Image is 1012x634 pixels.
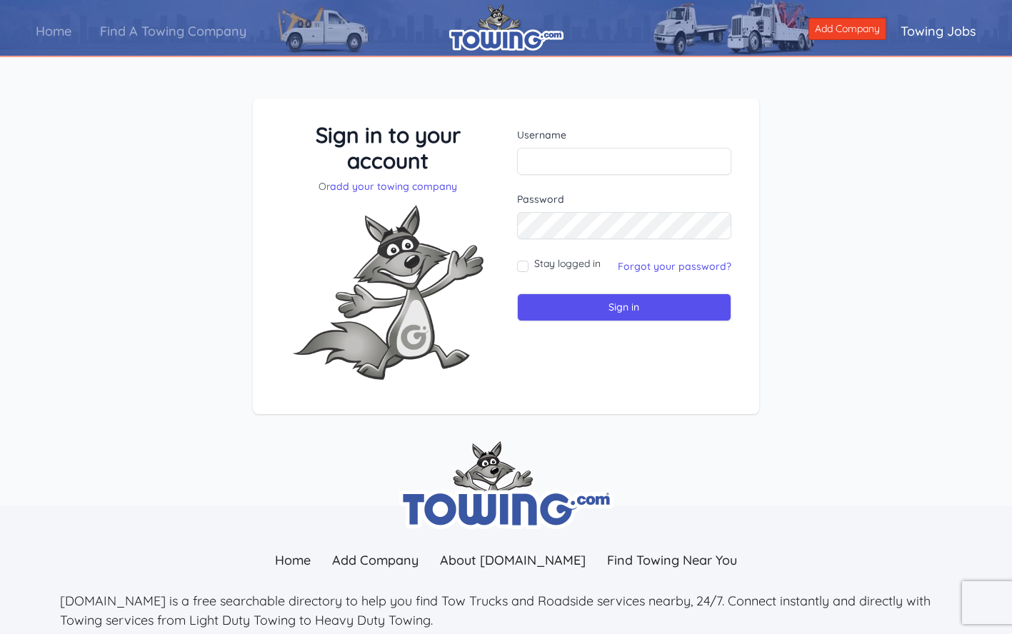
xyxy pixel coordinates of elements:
a: add your towing company [330,180,457,193]
img: logo.png [449,4,563,51]
a: Home [21,11,86,51]
img: Fox-Excited.png [281,193,495,391]
a: Towing Jobs [886,11,991,51]
a: Find Towing Near You [596,545,748,575]
label: Username [517,128,732,142]
img: towing [399,441,613,529]
a: Add Company [321,545,429,575]
p: Or [281,179,496,193]
label: Stay logged in [534,256,601,271]
a: Find A Towing Company [86,11,261,51]
input: Sign in [517,293,732,321]
h3: Sign in to your account [281,122,496,173]
a: Forgot your password? [618,260,731,273]
label: Password [517,192,732,206]
p: [DOMAIN_NAME] is a free searchable directory to help you find Tow Trucks and Roadside services ne... [60,591,953,630]
a: About [DOMAIN_NAME] [429,545,596,575]
a: Add Company [808,18,886,40]
a: Home [264,545,321,575]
